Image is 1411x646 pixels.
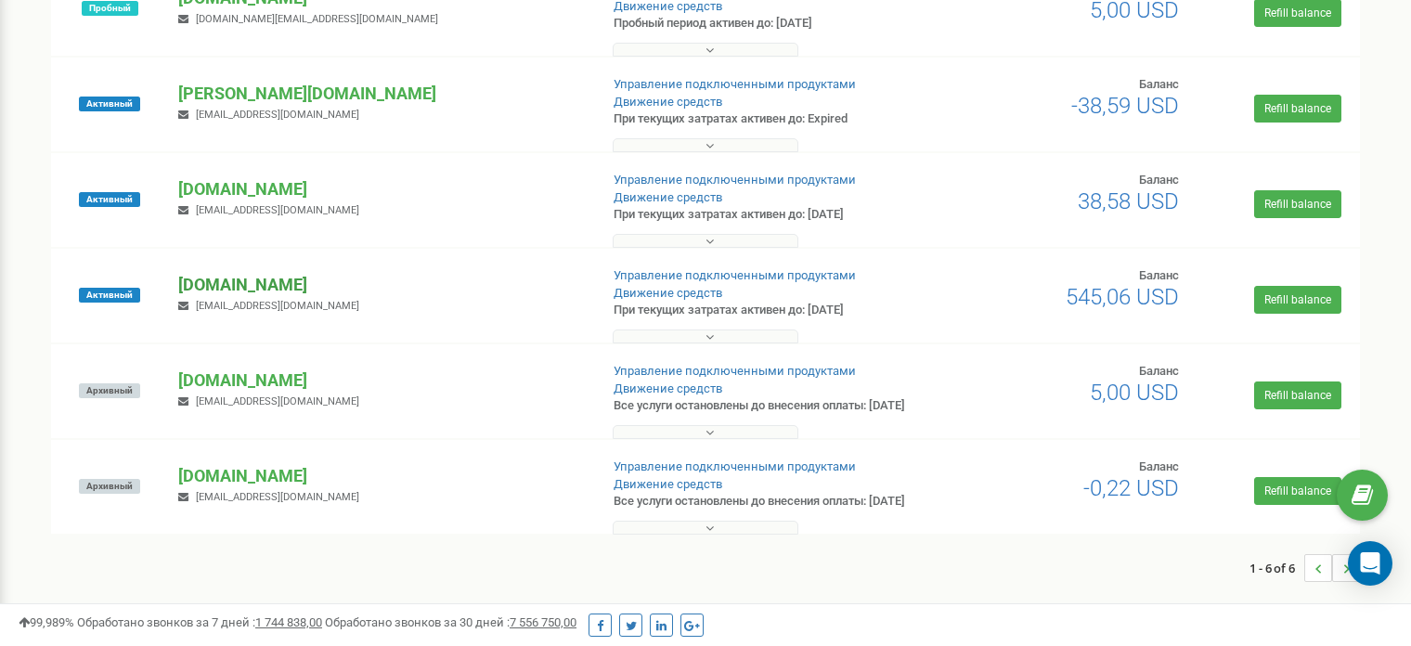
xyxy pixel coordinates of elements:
p: [DOMAIN_NAME] [178,273,584,297]
p: [PERSON_NAME][DOMAIN_NAME] [178,82,584,106]
a: Движение средств [614,286,722,300]
a: Управление подключенными продуктами [614,459,856,473]
a: Движение средств [614,190,722,204]
span: Активный [79,97,140,111]
span: Баланс [1139,459,1179,473]
span: Обработано звонков за 7 дней : [77,615,322,629]
span: [EMAIL_ADDRESS][DOMAIN_NAME] [196,109,359,121]
span: Баланс [1139,77,1179,91]
p: [DOMAIN_NAME] [178,464,584,488]
a: Refill balance [1254,286,1341,314]
a: Refill balance [1254,381,1341,409]
div: Open Intercom Messenger [1348,541,1392,586]
nav: ... [1249,536,1360,601]
u: 7 556 750,00 [510,615,576,629]
p: При текущих затратах активен до: [DATE] [614,302,911,319]
span: Архивный [79,479,140,494]
p: [DOMAIN_NAME] [178,368,584,393]
span: 99,989% [19,615,74,629]
span: Активный [79,288,140,303]
a: Управление подключенными продуктами [614,173,856,187]
span: -38,59 USD [1071,93,1179,119]
p: Все услуги остановлены до внесения оплаты: [DATE] [614,397,911,415]
p: [DOMAIN_NAME] [178,177,584,201]
span: Баланс [1139,268,1179,282]
span: Активный [79,192,140,207]
span: [EMAIL_ADDRESS][DOMAIN_NAME] [196,395,359,407]
span: -0,22 USD [1083,475,1179,501]
p: Все услуги остановлены до внесения оплаты: [DATE] [614,493,911,510]
p: При текущих затратах активен до: [DATE] [614,206,911,224]
span: Пробный [82,1,138,16]
a: Движение средств [614,381,722,395]
span: Архивный [79,383,140,398]
a: Движение средств [614,95,722,109]
p: Пробный период активен до: [DATE] [614,15,911,32]
p: При текущих затратах активен до: Expired [614,110,911,128]
a: Refill balance [1254,190,1341,218]
span: Баланс [1139,173,1179,187]
span: Обработано звонков за 30 дней : [325,615,576,629]
span: [EMAIL_ADDRESS][DOMAIN_NAME] [196,300,359,312]
span: 1 - 6 of 6 [1249,554,1304,582]
span: Баланс [1139,364,1179,378]
a: Управление подключенными продуктами [614,268,856,282]
a: Refill balance [1254,477,1341,505]
span: [EMAIL_ADDRESS][DOMAIN_NAME] [196,491,359,503]
span: [EMAIL_ADDRESS][DOMAIN_NAME] [196,204,359,216]
a: Управление подключенными продуктами [614,364,856,378]
span: 5,00 USD [1090,380,1179,406]
span: 38,58 USD [1078,188,1179,214]
a: Управление подключенными продуктами [614,77,856,91]
a: Движение средств [614,477,722,491]
span: [DOMAIN_NAME][EMAIL_ADDRESS][DOMAIN_NAME] [196,13,438,25]
a: Refill balance [1254,95,1341,123]
u: 1 744 838,00 [255,615,322,629]
span: 545,06 USD [1066,284,1179,310]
